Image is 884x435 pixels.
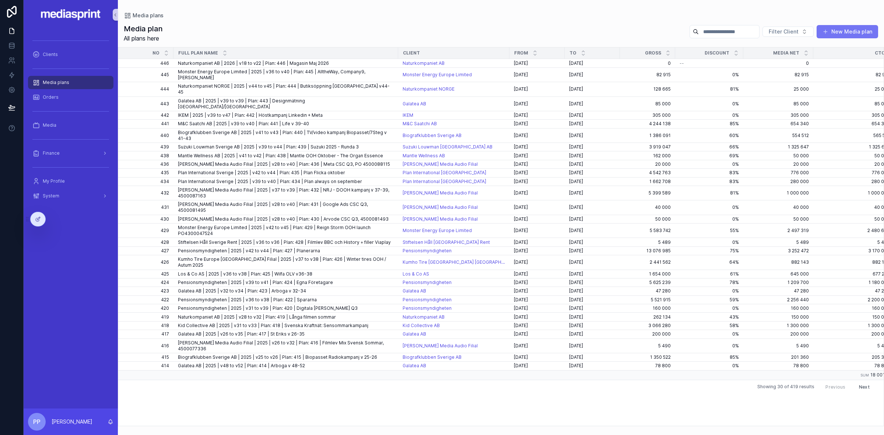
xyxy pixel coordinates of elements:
[28,76,113,89] a: Media plans
[178,170,394,176] a: Plan International Sverige | 2025 | v42 to v44 | Plan: 435 | Plan Flicka oktober
[403,133,505,138] a: Biografklubben Sverige AB
[514,179,560,185] a: [DATE]
[127,101,169,107] a: 443
[680,121,739,127] a: 85%
[127,144,169,150] span: 439
[514,190,528,196] span: [DATE]
[178,98,394,110] a: Galatea AB | 2025 | v39 to v39 | Plan: 443 | Designmätning [GEOGRAPHIC_DATA]/[GEOGRAPHIC_DATA]
[403,216,505,222] a: [PERSON_NAME] Media Audio Filial
[514,170,528,176] span: [DATE]
[178,69,394,81] a: Monster Energy Europe Limited | 2025 | v36 to v40 | Plan: 445 | AlltheWay, Company9, [PERSON_NAME]
[624,60,671,66] a: 0
[569,133,615,138] a: [DATE]
[178,216,394,222] a: [PERSON_NAME] Media Audio Filial | 2025 | v28 to v40 | Plan: 430 | Arvode CSC Q3, 4500081493
[403,153,445,159] a: Mantle Wellness AB
[514,170,560,176] a: [DATE]
[178,161,390,167] span: [PERSON_NAME] Media Audio Filial | 2025 | v28 to v40 | Plan: 436 | Meta CSC Q3, PO 4500088115
[403,133,462,138] a: Biografklubben Sverige AB
[514,101,560,107] a: [DATE]
[127,161,169,167] a: 436
[178,130,394,141] a: Biografklubben Sverige AB | 2025 | v41 to v43 | Plan: 440 | TV/video kampanj Biopasset/7Steg v 41-43
[748,121,809,127] a: 654 340
[127,121,169,127] span: 441
[127,60,169,66] span: 446
[178,170,345,176] span: Plan International Sverige | 2025 | v42 to v44 | Plan: 435 | Plan Flicka oktober
[624,133,671,138] a: 1 386 091
[403,60,445,66] a: Naturkompaniet AB
[403,190,505,196] a: [PERSON_NAME] Media Audio Filial
[403,161,505,167] a: [PERSON_NAME] Media Audio Filial
[569,161,583,167] span: [DATE]
[680,101,739,107] span: 0%
[569,112,615,118] a: [DATE]
[514,204,528,210] span: [DATE]
[680,60,684,66] span: --
[28,48,113,61] a: Clients
[680,133,739,138] span: 60%
[127,133,169,138] a: 440
[624,153,671,159] span: 162 000
[514,72,528,78] span: [DATE]
[514,60,528,66] span: [DATE]
[514,121,560,127] a: [DATE]
[124,12,164,19] a: Media plans
[680,170,739,176] a: 83%
[514,112,560,118] a: [DATE]
[127,179,169,185] a: 434
[569,86,615,92] a: [DATE]
[403,204,478,210] a: [PERSON_NAME] Media Audio Filial
[127,170,169,176] span: 435
[680,86,739,92] a: 81%
[403,216,478,222] span: [PERSON_NAME] Media Audio Filial
[680,72,739,78] span: 0%
[569,190,615,196] a: [DATE]
[403,86,455,92] a: Naturkompaniet NORGE
[624,112,671,118] span: 305 000
[569,101,583,107] span: [DATE]
[514,161,560,167] a: [DATE]
[748,153,809,159] a: 50 000
[569,121,583,127] span: [DATE]
[680,161,739,167] span: 0%
[127,216,169,222] span: 430
[178,83,394,95] a: Naturkompaniet NORGE | 2025 | v44 to v45 | Plan: 444 | Butiksöppning [GEOGRAPHIC_DATA] v44-45
[127,112,169,118] a: 442
[748,72,809,78] a: 82 915
[403,112,413,118] span: IKEM
[748,86,809,92] a: 25 000
[178,179,394,185] a: Plan International Sverige | 2025 | v39 to v40 | Plan: 434 | Plan always on september
[403,144,492,150] span: Suzuki Louwman [GEOGRAPHIC_DATA] AB
[178,121,394,127] a: M&C Saatchi AB | 2025 | v39 to v40 | Plan: 441 | Life v 39-40
[748,170,809,176] span: 776 000
[569,170,583,176] span: [DATE]
[569,101,615,107] a: [DATE]
[748,112,809,118] a: 305 000
[762,27,814,37] button: Select Button
[680,60,739,66] a: --
[569,121,615,127] a: [DATE]
[127,72,169,78] a: 445
[748,190,809,196] a: 1 000 000
[624,86,671,92] span: 128 665
[178,179,362,185] span: Plan International Sverige | 2025 | v39 to v40 | Plan: 434 | Plan always on september
[403,190,478,196] span: [PERSON_NAME] Media Audio Filial
[403,121,437,127] a: M&C Saatchi AB
[514,121,528,127] span: [DATE]
[403,170,486,176] span: Plan International [GEOGRAPHIC_DATA]
[403,179,486,185] a: Plan International [GEOGRAPHIC_DATA]
[178,112,394,118] a: IKEM | 2025 | v39 to v47 | Plan: 442 | Höstkampanj Linkedin + Meta
[624,72,671,78] a: 82 915
[680,179,739,185] span: 83%
[569,72,583,78] span: [DATE]
[403,161,478,167] span: [PERSON_NAME] Media Audio Filial
[403,101,505,107] a: Galatea AB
